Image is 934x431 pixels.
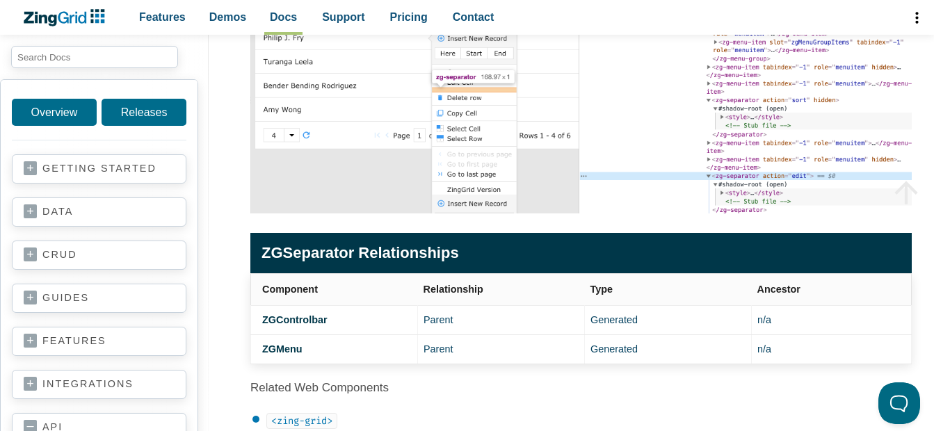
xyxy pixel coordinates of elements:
a: Releases [102,99,186,126]
td: Parent [418,334,585,364]
th: Type [585,273,752,305]
input: search input [11,46,178,68]
span: Contact [453,8,494,26]
a: ZingChart Logo. Click to return to the homepage [22,9,112,26]
span: Support [322,8,364,26]
caption: ZGSeparator Relationships [250,233,912,273]
td: Generated [585,305,752,334]
h4: Related Web Components [250,380,912,396]
a: <zing-grid> [266,414,337,426]
span: Features [139,8,186,26]
a: guides [24,291,175,305]
span: Docs [270,8,297,26]
span: Pricing [390,8,428,26]
th: Ancestor [752,273,912,305]
td: Generated [585,334,752,364]
a: getting started [24,162,175,176]
a: ZGMenu [262,343,303,355]
a: data [24,205,175,219]
td: n/a [752,305,912,334]
a: integrations [24,377,175,391]
td: n/a [752,334,912,364]
code: <zing-grid> [266,413,337,429]
a: Overview [12,99,97,126]
iframe: Toggle Customer Support [878,382,920,424]
span: Demos [209,8,246,26]
td: Parent [418,305,585,334]
th: Component [251,273,418,305]
a: features [24,334,175,348]
th: Relationship [418,273,585,305]
a: crud [24,248,175,262]
a: ZGControlbar [262,314,328,325]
